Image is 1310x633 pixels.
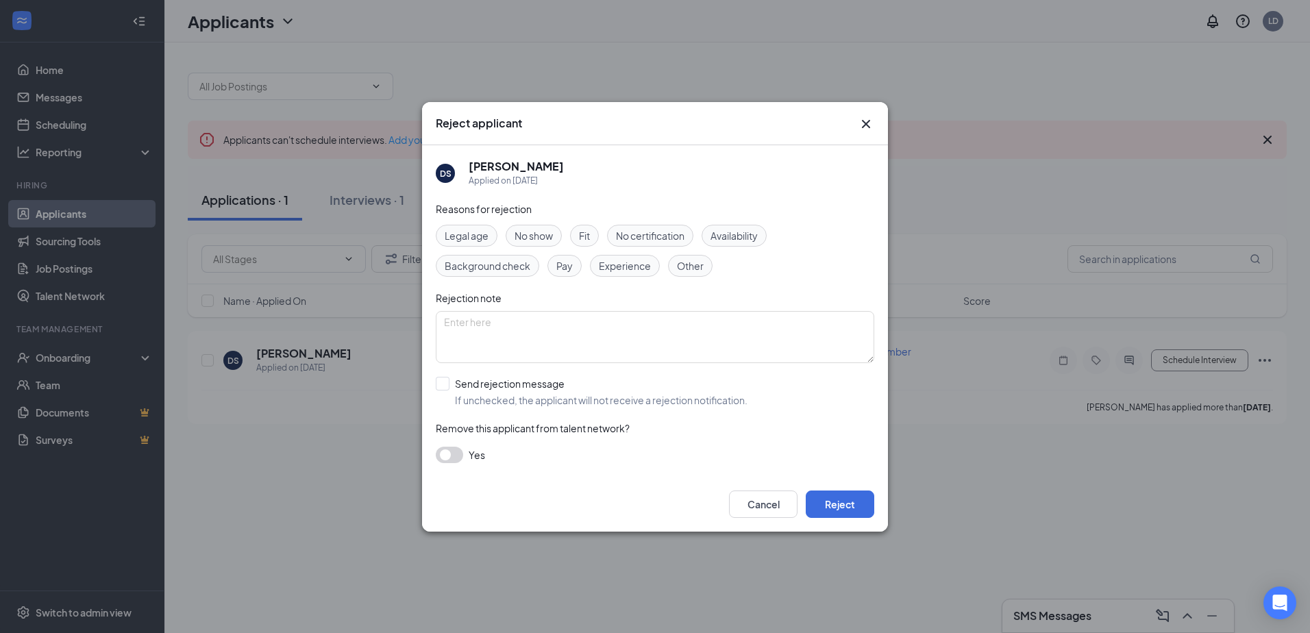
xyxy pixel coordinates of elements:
[729,491,798,518] button: Cancel
[436,116,522,131] h3: Reject applicant
[469,174,564,188] div: Applied on [DATE]
[806,491,874,518] button: Reject
[440,167,452,179] div: DS
[436,203,532,215] span: Reasons for rejection
[436,292,502,304] span: Rejection note
[579,228,590,243] span: Fit
[445,228,489,243] span: Legal age
[677,258,704,273] span: Other
[599,258,651,273] span: Experience
[515,228,553,243] span: No show
[445,258,530,273] span: Background check
[616,228,684,243] span: No certification
[469,447,485,463] span: Yes
[858,116,874,132] button: Close
[556,258,573,273] span: Pay
[436,422,630,434] span: Remove this applicant from talent network?
[1263,586,1296,619] div: Open Intercom Messenger
[710,228,758,243] span: Availability
[858,116,874,132] svg: Cross
[469,159,564,174] h5: [PERSON_NAME]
